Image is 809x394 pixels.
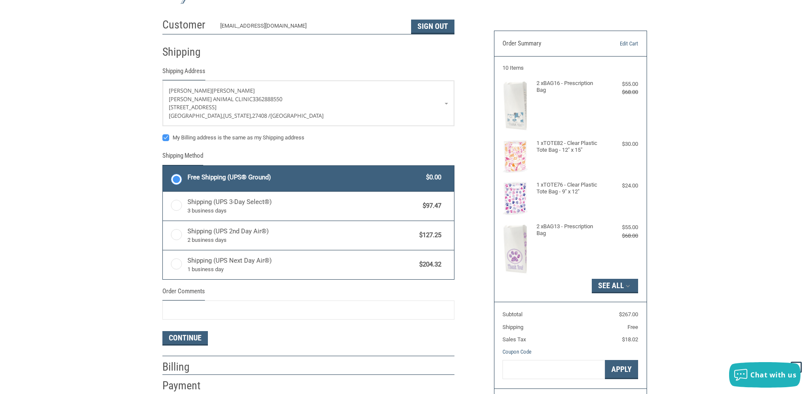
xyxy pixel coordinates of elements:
span: $18.02 [622,336,638,343]
button: Apply [605,360,638,379]
h2: Customer [162,18,212,32]
span: Chat with us [750,370,796,380]
input: Gift Certificate or Coupon Code [502,360,605,379]
h2: Payment [162,379,212,393]
h2: Billing [162,360,212,374]
div: $24.00 [604,181,638,190]
span: Shipping (UPS 2nd Day Air®) [187,227,415,244]
a: Coupon Code [502,349,531,355]
span: Shipping (UPS Next Day Air®) [187,256,415,274]
span: Shipping (UPS 3-Day Select®) [187,197,419,215]
span: 3362888550 [253,95,282,103]
legend: Shipping Method [162,151,203,165]
h4: 2 x BAG16 - Prescription Bag [536,80,602,94]
div: $55.00 [604,80,638,88]
span: Shipping [502,324,523,330]
span: $127.25 [415,230,442,240]
span: [PERSON_NAME] [169,87,212,94]
span: Free Shipping (UPS® Ground) [187,173,422,182]
span: 1 business day [187,265,415,274]
span: [PERSON_NAME] [212,87,255,94]
span: 3 business days [187,207,419,215]
h4: 2 x BAG13 - Prescription Bag [536,223,602,237]
span: $267.00 [619,311,638,317]
span: [GEOGRAPHIC_DATA], [169,112,223,119]
span: 2 business days [187,236,415,244]
button: See All [592,279,638,293]
span: Subtotal [502,311,522,317]
legend: Shipping Address [162,66,205,80]
span: 27408 / [252,112,270,119]
div: $68.00 [604,232,638,240]
span: [PERSON_NAME] Animal Clinic [169,95,253,103]
button: Continue [162,331,208,346]
span: $97.47 [419,201,442,211]
span: $204.32 [415,260,442,269]
a: Enter or select a different address [163,81,454,126]
h4: 1 x TOTE82 - Clear Plastic Tote Bag - 12" x 15" [536,140,602,154]
legend: Order Comments [162,286,205,300]
div: $30.00 [604,140,638,148]
h3: Order Summary [502,40,595,48]
span: $0.00 [422,173,442,182]
h3: 10 Items [502,65,638,71]
h2: Shipping [162,45,212,59]
span: [GEOGRAPHIC_DATA] [270,112,324,119]
label: My Billing address is the same as my Shipping address [162,134,454,141]
span: [US_STATE], [223,112,252,119]
span: Sales Tax [502,336,526,343]
div: [EMAIL_ADDRESS][DOMAIN_NAME] [220,22,403,34]
span: [STREET_ADDRESS] [169,103,216,111]
div: $55.00 [604,223,638,232]
a: Edit Cart [595,40,638,48]
div: $68.00 [604,88,638,96]
button: Sign Out [411,20,454,34]
button: Chat with us [729,362,800,388]
h4: 1 x TOTE76 - Clear Plastic Tote Bag - 9" x 12" [536,181,602,196]
span: Free [627,324,638,330]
